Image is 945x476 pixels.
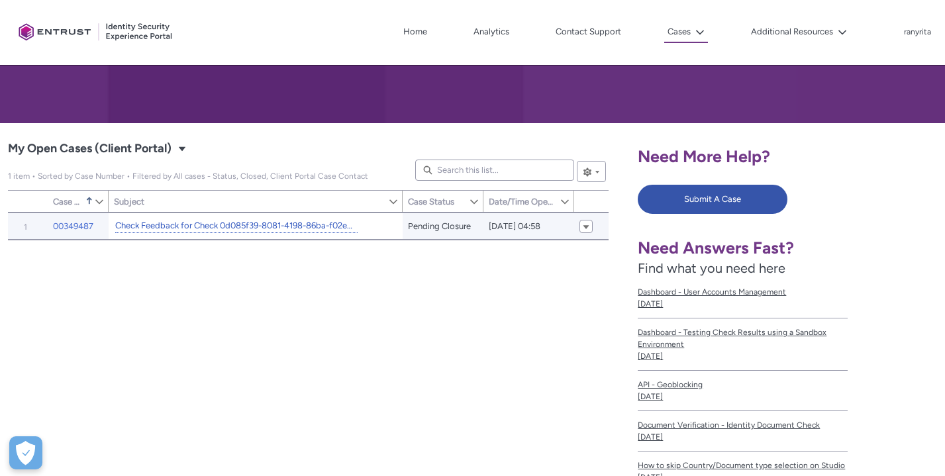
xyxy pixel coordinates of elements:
span: Need More Help? [638,146,770,166]
button: Select a List View: Cases [174,140,190,156]
button: Submit A Case [638,185,787,214]
lightning-formatted-date-time: [DATE] [638,299,663,309]
a: Dashboard - Testing Check Results using a Sandbox Environment[DATE] [638,318,847,371]
span: Document Verification - Identity Document Check [638,419,847,431]
span: How to skip Country/Document type selection on Studio [638,459,847,471]
span: My Open Cases (Client Portal) [8,171,368,181]
div: Cookie Preferences [9,436,42,469]
a: Dashboard - User Accounts Management[DATE] [638,278,847,318]
a: API - Geoblocking[DATE] [638,371,847,411]
a: Case Status [403,191,469,212]
button: Additional Resources [748,22,850,42]
button: List View Controls [577,161,606,182]
span: Find what you need here [638,260,785,276]
a: Date/Time Opened [483,191,560,212]
button: Open Preferences [9,436,42,469]
span: Pending Closure [408,220,471,233]
h1: Need Answers Fast? [638,238,847,258]
span: Case Number [53,197,83,207]
a: Subject [109,191,388,212]
button: User Profile ranyrita [903,24,932,38]
span: [DATE] 04:58 [489,220,540,233]
lightning-formatted-date-time: [DATE] [638,352,663,361]
a: 00349487 [53,220,93,233]
button: Cases [664,22,708,43]
span: Dashboard - User Accounts Management [638,286,847,298]
table: My Open Cases (Client Portal) [8,213,609,240]
a: Analytics, opens in new tab [470,22,513,42]
a: Case Number [48,191,94,212]
lightning-formatted-date-time: [DATE] [638,432,663,442]
a: Document Verification - Identity Document Check[DATE] [638,411,847,452]
span: API - Geoblocking [638,379,847,391]
input: Search this list... [415,160,574,181]
span: My Open Cases (Client Portal) [8,138,172,160]
lightning-formatted-date-time: [DATE] [638,392,663,401]
span: Dashboard - Testing Check Results using a Sandbox Environment [638,326,847,350]
p: ranyrita [904,28,931,37]
a: Contact Support [552,22,624,42]
a: Check Feedback for Check 0d085f39-8081-4198-86ba-f02edb2f8841 [115,219,358,233]
a: Home [400,22,430,42]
